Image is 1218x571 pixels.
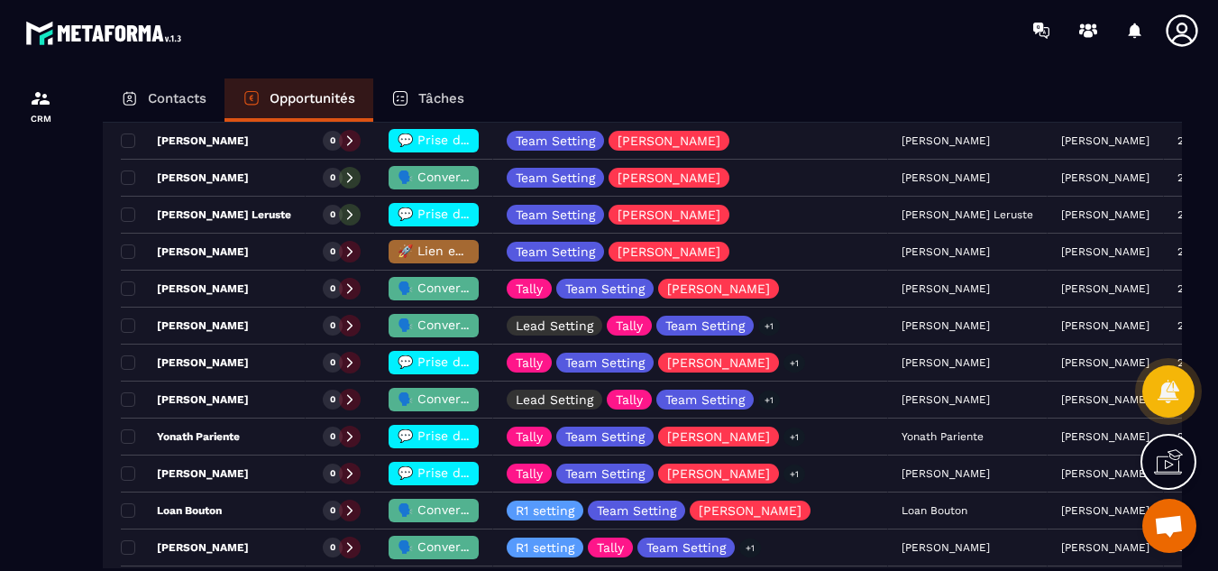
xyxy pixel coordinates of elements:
p: Tally [597,541,624,554]
p: [PERSON_NAME] [121,134,249,148]
p: Team Setting [565,282,645,295]
p: Team Setting [646,541,726,554]
p: +1 [739,539,761,557]
span: 🗣️ Conversation en cours [398,281,557,295]
a: Tâches [373,78,482,122]
p: [PERSON_NAME] [618,171,720,184]
p: [PERSON_NAME] [121,466,249,481]
p: [PERSON_NAME] [618,134,720,147]
p: [PERSON_NAME] [1061,134,1149,147]
img: formation [30,87,51,109]
p: Team Setting [597,504,676,517]
p: Lead Setting [516,319,593,332]
p: Team Setting [516,208,595,221]
p: Team Setting [565,467,645,480]
p: [PERSON_NAME] [1061,504,1149,517]
span: 💬 Prise de contact effectué [398,465,577,480]
p: [PERSON_NAME] [1061,171,1149,184]
p: [PERSON_NAME] [618,208,720,221]
p: [PERSON_NAME] [1061,282,1149,295]
p: [PERSON_NAME] [121,318,249,333]
p: Team Setting [565,430,645,443]
p: [PERSON_NAME] [699,504,801,517]
p: Team Setting [516,171,595,184]
p: Tally [616,319,643,332]
p: [PERSON_NAME] [667,430,770,443]
p: [PERSON_NAME] [121,355,249,370]
p: Team Setting [665,319,745,332]
p: Tally [516,356,543,369]
span: 💬 Prise de contact effectué [398,133,577,147]
p: [PERSON_NAME] [121,244,249,259]
p: 0 [330,467,335,480]
p: 0 [330,504,335,517]
div: Ouvrir le chat [1142,499,1196,553]
p: Team Setting [516,134,595,147]
p: [PERSON_NAME] [618,245,720,258]
p: [PERSON_NAME] [1061,430,1149,443]
p: Loan Bouton [121,503,222,518]
span: 💬 Prise de contact effectué [398,428,577,443]
p: [PERSON_NAME] [667,356,770,369]
p: [PERSON_NAME] [1061,245,1149,258]
p: Tâches [418,90,464,106]
a: formationformationCRM [5,74,77,137]
p: +1 [758,391,780,410]
p: Tally [516,430,543,443]
p: Team Setting [516,245,595,258]
span: 🗣️ Conversation en cours [398,391,557,406]
p: Team Setting [565,356,645,369]
p: 0 [330,171,335,184]
a: Contacts [103,78,224,122]
p: [PERSON_NAME] [121,392,249,407]
p: [PERSON_NAME] Leruste [121,207,291,222]
p: [PERSON_NAME] [1061,356,1149,369]
p: [PERSON_NAME] [1061,541,1149,554]
p: Tally [616,393,643,406]
p: R1 setting [516,541,574,554]
p: 0 [330,430,335,443]
p: CRM [5,114,77,124]
p: 0 [330,282,335,295]
p: [PERSON_NAME] [121,281,249,296]
span: 🗣️ Conversation en cours [398,318,557,332]
span: 💬 Prise de contact effectué [398,355,577,369]
p: Opportunités [270,90,355,106]
span: 🗣️ Conversation en cours [398,539,557,554]
p: Team Setting [665,393,745,406]
p: [PERSON_NAME] [1061,393,1149,406]
p: 0 [330,393,335,406]
p: [PERSON_NAME] [1061,208,1149,221]
p: 0 [330,541,335,554]
p: [PERSON_NAME] [1061,319,1149,332]
p: +1 [758,317,780,336]
p: 0 [330,356,335,369]
p: 0 [330,134,335,147]
p: [PERSON_NAME] [121,540,249,555]
p: [PERSON_NAME] [667,467,770,480]
a: Opportunités [224,78,373,122]
p: Tally [516,467,543,480]
img: logo [25,16,188,50]
p: Yonath Pariente [121,429,240,444]
span: 💬 Prise de contact effectué [398,207,577,221]
p: [PERSON_NAME] [121,170,249,185]
p: 0 [330,245,335,258]
span: 🚀 Lien envoyé & Relance [398,244,556,258]
p: +1 [783,428,805,447]
p: [PERSON_NAME] [667,282,770,295]
p: R1 setting [516,504,574,517]
p: [PERSON_NAME] [1061,467,1149,480]
p: +1 [783,354,805,373]
p: Tally [516,282,543,295]
p: 0 [330,208,335,221]
p: Lead Setting [516,393,593,406]
p: +1 [783,465,805,484]
span: 🗣️ Conversation en cours [398,170,557,184]
span: 🗣️ Conversation en cours [398,502,557,517]
p: Contacts [148,90,206,106]
p: 0 [330,319,335,332]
